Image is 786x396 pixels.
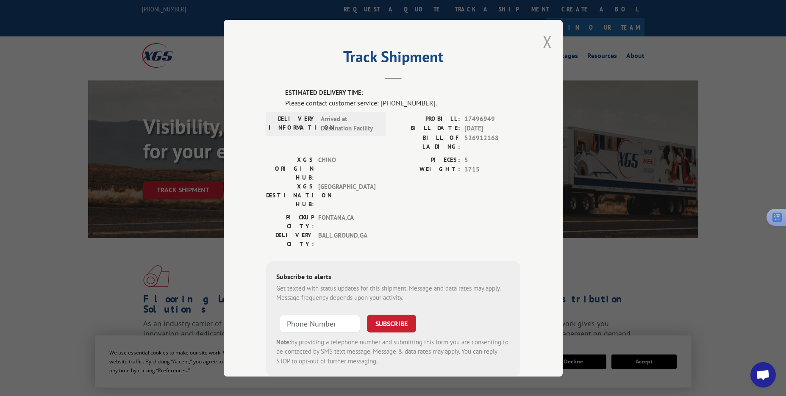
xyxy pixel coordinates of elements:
[266,213,314,230] label: PICKUP CITY:
[318,155,375,182] span: CHINO
[543,30,552,53] button: Close modal
[464,155,520,165] span: 5
[321,114,378,133] span: Arrived at Destination Facility
[393,114,460,124] label: PROBILL:
[266,51,520,67] h2: Track Shipment
[393,124,460,133] label: BILL DATE:
[276,283,510,302] div: Get texted with status updates for this shipment. Message and data rates may apply. Message frequ...
[266,182,314,208] label: XGS DESTINATION HUB:
[269,114,317,133] label: DELIVERY INFORMATION:
[367,314,416,332] button: SUBSCRIBE
[276,338,291,346] strong: Note:
[285,97,520,108] div: Please contact customer service: [PHONE_NUMBER].
[393,133,460,151] label: BILL OF LADING:
[276,271,510,283] div: Subscribe to alerts
[276,337,510,366] div: by providing a telephone number and submitting this form you are consenting to be contacted by SM...
[750,362,776,388] div: Open chat
[280,314,360,332] input: Phone Number
[266,155,314,182] label: XGS ORIGIN HUB:
[464,124,520,133] span: [DATE]
[285,88,520,98] label: ESTIMATED DELIVERY TIME:
[266,230,314,248] label: DELIVERY CITY:
[318,182,375,208] span: [GEOGRAPHIC_DATA]
[393,155,460,165] label: PIECES:
[464,165,520,174] span: 3715
[464,114,520,124] span: 17496949
[464,133,520,151] span: 526912168
[318,230,375,248] span: BALL GROUND , GA
[393,165,460,174] label: WEIGHT:
[318,213,375,230] span: FONTANA , CA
